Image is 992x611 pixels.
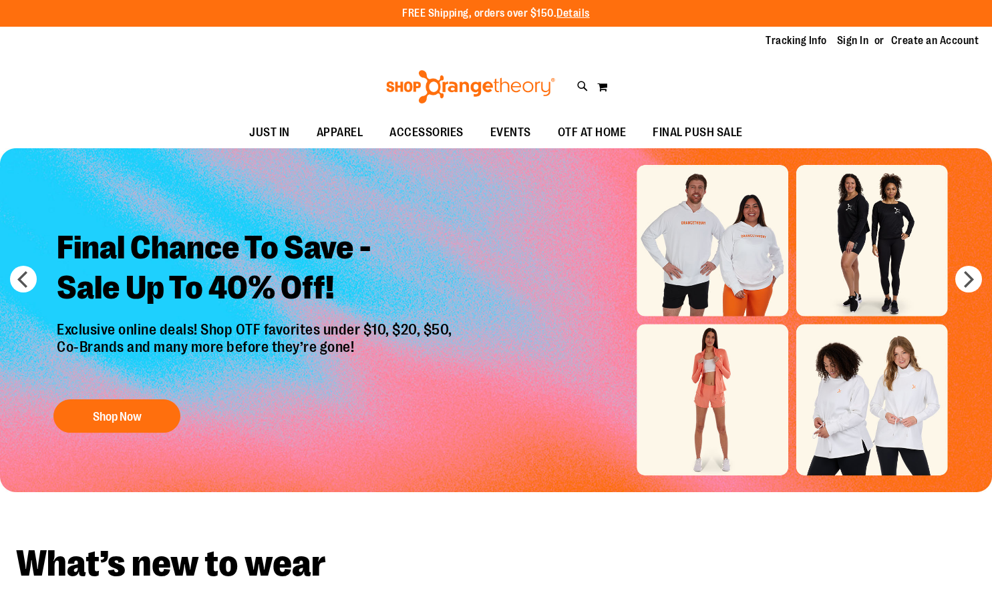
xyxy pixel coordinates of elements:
img: Shop Orangetheory [384,70,557,104]
span: FINAL PUSH SALE [653,118,743,148]
button: next [955,266,982,292]
a: Tracking Info [766,33,827,48]
h2: What’s new to wear [16,546,976,582]
span: ACCESSORIES [389,118,464,148]
p: FREE Shipping, orders over $150. [402,6,590,21]
h2: Final Chance To Save - Sale Up To 40% Off! [47,218,466,321]
span: OTF AT HOME [558,118,627,148]
button: Shop Now [53,400,180,433]
span: APPAREL [317,118,363,148]
a: Final Chance To Save -Sale Up To 40% Off! Exclusive online deals! Shop OTF favorites under $10, $... [47,218,466,440]
a: Details [556,7,590,19]
a: Sign In [837,33,869,48]
span: JUST IN [249,118,290,148]
span: EVENTS [490,118,531,148]
a: Create an Account [891,33,979,48]
p: Exclusive online deals! Shop OTF favorites under $10, $20, $50, Co-Brands and many more before th... [47,321,466,387]
button: prev [10,266,37,292]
